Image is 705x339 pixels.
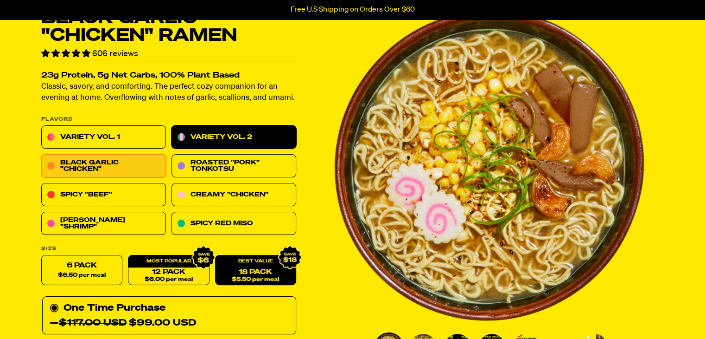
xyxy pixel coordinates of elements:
[171,155,296,178] a: Roasted "Pork" Tonkotsu
[215,255,296,286] a: 18 Pack$5.50 per meal
[58,273,106,279] span: $6.50 per meal
[41,50,92,58] span: 4.76 stars
[41,183,166,207] a: Spicy "Beef"
[41,212,166,235] a: [PERSON_NAME] "Shrimp"
[41,126,166,149] a: Variety Vol. 1
[41,247,296,252] label: Size
[41,255,122,286] label: 6 Pack
[41,155,166,178] a: Black Garlic "Chicken"
[334,9,645,321] img: Black Garlic "Chicken" Ramen
[59,319,127,328] del: $117.00 USD
[92,50,138,58] span: 606 reviews
[128,255,209,286] a: 12 Pack$6.00 per meal
[144,277,192,283] span: $6.00 per meal
[5,296,98,334] iframe: Marketing Popup
[291,6,415,14] p: Free U.S Shipping on Orders Over $60
[41,72,296,80] h2: 23g Protein, 5g Net Carbs, 100% Plant Based
[50,316,196,331] span: — $99.00 USD
[41,117,296,122] p: Flavors
[171,183,296,207] a: Creamy "Chicken"
[232,277,279,283] span: $5.50 per meal
[41,9,296,45] h1: Black Garlic "Chicken" Ramen
[42,297,296,335] div: One Time Purchase
[171,212,296,235] a: Spicy Red Miso
[334,9,645,321] div: PDP main carousel
[41,82,296,104] p: Classic, savory, and comforting. The perfect cozy companion for an evening at home. Overflowing w...
[171,126,296,149] a: Variety Vol. 2
[334,9,645,321] li: 1 of 7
